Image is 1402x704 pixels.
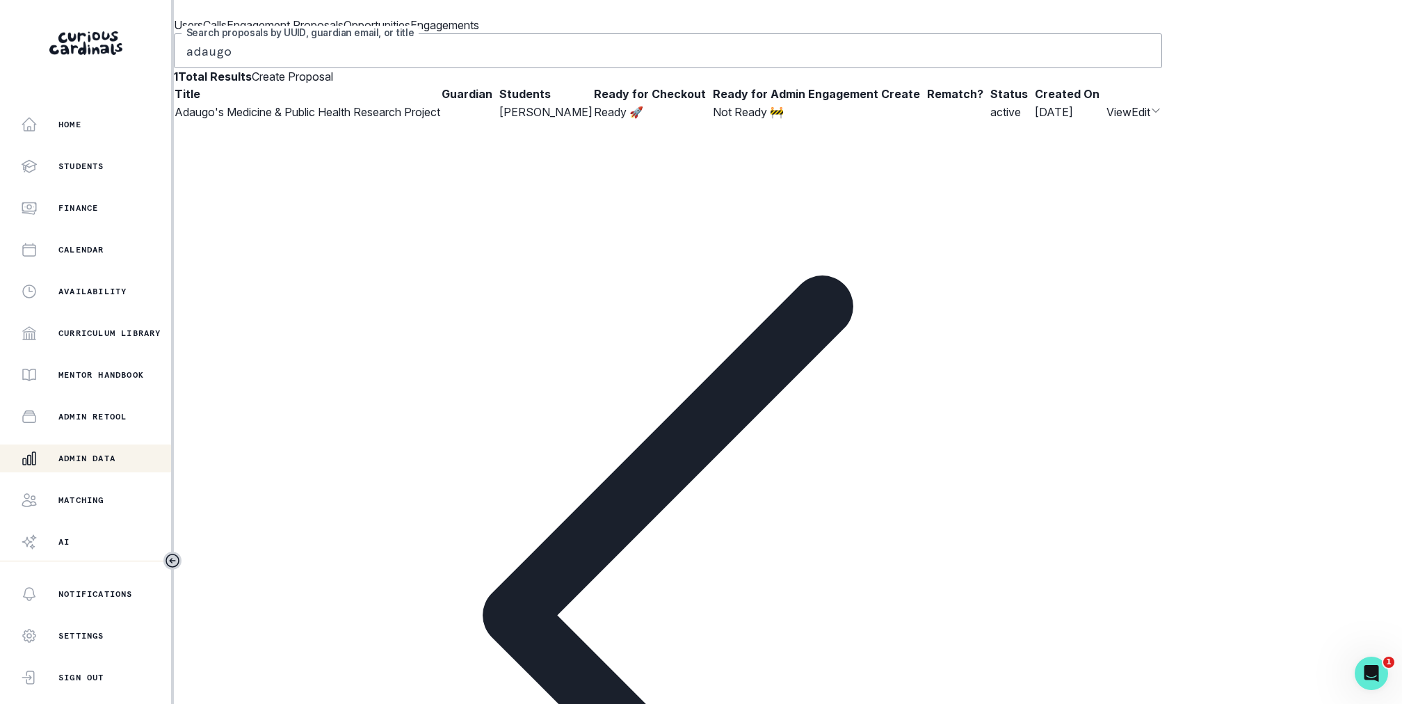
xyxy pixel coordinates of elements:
p: Engagements [410,17,479,33]
div: Guardian [442,86,492,102]
div: Status [990,86,1028,102]
span: Not Ready 🚧 [713,105,784,119]
span: 1 [1383,657,1394,668]
img: Curious Cardinals Logo [49,31,122,55]
td: [DATE] [1034,103,1106,121]
div: Title [175,86,200,102]
div: Rematch? [927,86,983,102]
p: Students [58,161,104,172]
p: AI [58,536,70,547]
p: Calls [203,17,227,33]
span: active [990,105,1021,119]
button: row menu [1150,105,1161,116]
p: Sign Out [58,672,104,683]
p: Notifications [58,589,133,600]
p: Matching [58,495,104,506]
a: Create Proposal [252,70,333,83]
td: Adaugo's Medicine & Public Health Research Project [174,103,441,121]
div: Ready for Checkout [594,86,706,102]
button: Edit [1131,104,1150,120]
p: Admin Retool [58,411,127,422]
p: Finance [58,202,98,214]
b: 1 Total Results [174,70,252,83]
td: [PERSON_NAME] [499,103,593,121]
div: Students [499,86,551,102]
span: Ready 🚀 [594,105,643,119]
button: Toggle sidebar [163,552,182,570]
p: Curriculum Library [58,328,161,339]
p: Opportunities [344,17,410,33]
div: Ready for Admin Engagement Create [713,86,920,102]
button: View [1106,104,1131,120]
iframe: Intercom live chat [1355,657,1388,690]
p: Settings [58,630,104,641]
div: Created On [1035,86,1099,102]
p: Availability [58,286,127,297]
p: Home [58,119,81,130]
p: Engagement Proposals [227,17,344,33]
p: Calendar [58,244,104,255]
p: Mentor Handbook [58,369,144,381]
p: Admin Data [58,453,115,464]
p: Users [174,17,203,33]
